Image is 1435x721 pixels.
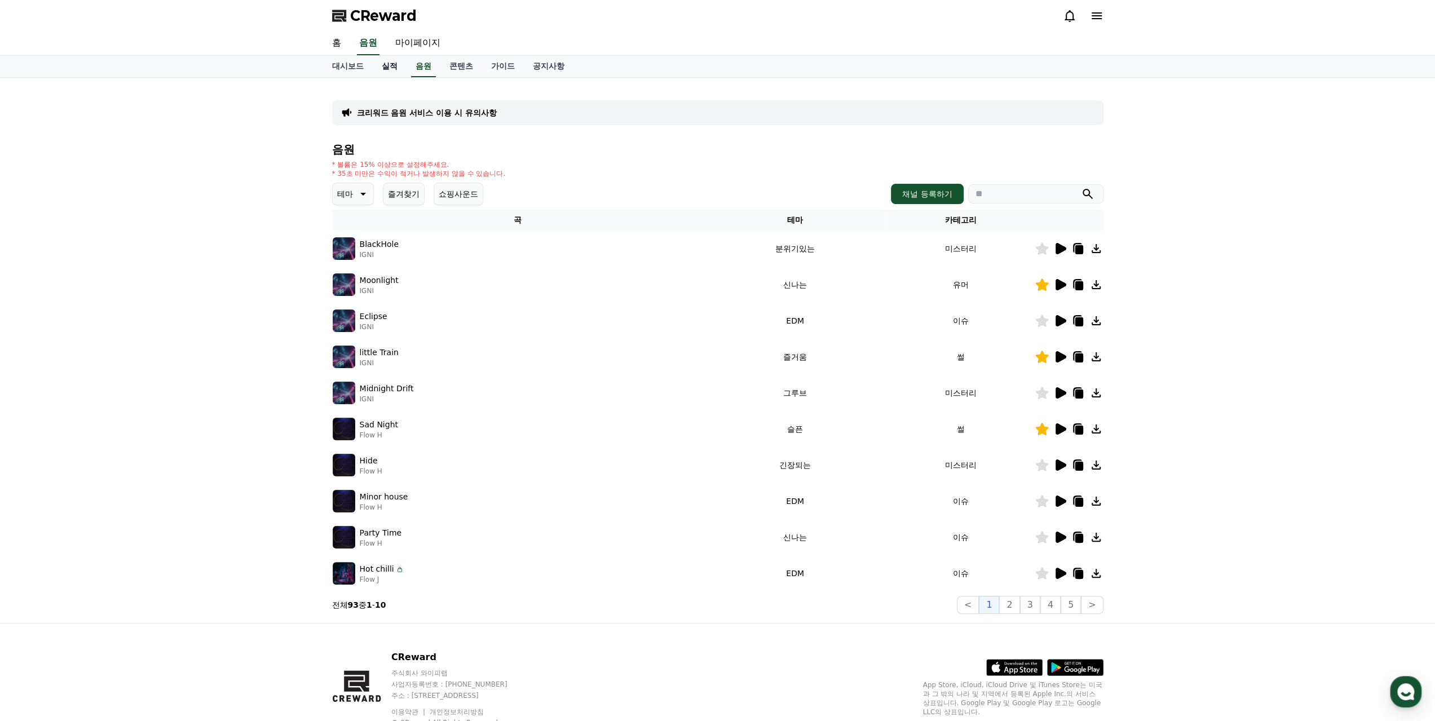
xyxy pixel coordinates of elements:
a: 콘텐츠 [440,56,482,77]
td: 이슈 [887,555,1035,591]
p: App Store, iCloud, iCloud Drive 및 iTunes Store는 미국과 그 밖의 나라 및 지역에서 등록된 Apple Inc.의 서비스 상표입니다. Goo... [923,680,1103,716]
p: Minor house [360,491,408,503]
td: 즐거움 [703,339,886,375]
p: * 35초 미만은 수익이 적거나 발생하지 않을 수 있습니다. [332,169,506,178]
a: 크리워드 음원 서비스 이용 시 유의사항 [357,107,497,118]
p: Hide [360,455,378,467]
a: 대화 [74,357,145,386]
img: music [333,382,355,404]
td: 분위기있는 [703,231,886,267]
button: 쇼핑사운드 [434,183,483,205]
span: 설정 [174,374,188,383]
img: music [333,526,355,549]
p: 사업자등록번호 : [PHONE_NUMBER] [391,680,529,689]
img: music [333,454,355,476]
button: < [957,596,979,614]
strong: 10 [375,600,386,609]
button: 4 [1040,596,1061,614]
button: 테마 [332,183,374,205]
button: 2 [999,596,1019,614]
p: Hot chilli [360,563,394,575]
img: music [333,490,355,512]
p: Eclipse [360,311,387,322]
p: * 볼륨은 15% 이상으로 설정해주세요. [332,160,506,169]
p: Flow H [360,431,398,440]
a: 가이드 [482,56,524,77]
span: CReward [350,7,417,25]
th: 카테고리 [887,210,1035,231]
p: IGNI [360,322,387,331]
p: Flow H [360,539,402,548]
td: 유머 [887,267,1035,303]
button: 5 [1061,596,1081,614]
p: IGNI [360,250,399,259]
td: 썰 [887,339,1035,375]
a: 홈 [323,32,350,55]
p: Midnight Drift [360,383,414,395]
td: EDM [703,303,886,339]
p: 테마 [337,186,353,202]
th: 곡 [332,210,704,231]
a: 마이페이지 [386,32,449,55]
td: 썰 [887,411,1035,447]
img: music [333,562,355,585]
p: little Train [360,347,399,359]
h4: 음원 [332,143,1103,156]
th: 테마 [703,210,886,231]
strong: 1 [367,600,372,609]
a: 음원 [411,56,436,77]
td: 미스터리 [887,447,1035,483]
td: EDM [703,555,886,591]
p: 전체 중 - [332,599,386,611]
button: 1 [979,596,999,614]
p: 주식회사 와이피랩 [391,669,529,678]
p: Party Time [360,527,402,539]
p: Flow J [360,575,404,584]
a: 실적 [373,56,407,77]
p: BlackHole [360,238,399,250]
td: 신나는 [703,267,886,303]
td: 미스터리 [887,231,1035,267]
p: Sad Night [360,419,398,431]
a: 홈 [3,357,74,386]
p: Flow H [360,503,408,512]
a: 음원 [357,32,379,55]
td: EDM [703,483,886,519]
a: 설정 [145,357,217,386]
img: music [333,346,355,368]
strong: 93 [348,600,359,609]
td: 그루브 [703,375,886,411]
a: CReward [332,7,417,25]
p: Moonlight [360,275,399,286]
a: 개인정보처리방침 [430,708,484,716]
a: 공지사항 [524,56,573,77]
td: 이슈 [887,519,1035,555]
button: 3 [1020,596,1040,614]
td: 미스터리 [887,375,1035,411]
button: 채널 등록하기 [891,184,963,204]
td: 이슈 [887,303,1035,339]
a: 대시보드 [323,56,373,77]
img: music [333,309,355,332]
span: 대화 [103,375,117,384]
img: music [333,273,355,296]
p: 주소 : [STREET_ADDRESS] [391,691,529,700]
td: 슬픈 [703,411,886,447]
button: > [1081,596,1103,614]
p: IGNI [360,286,399,295]
p: CReward [391,651,529,664]
td: 긴장되는 [703,447,886,483]
button: 즐겨찾기 [383,183,425,205]
td: 이슈 [887,483,1035,519]
p: IGNI [360,359,399,368]
img: music [333,418,355,440]
p: Flow H [360,467,382,476]
a: 이용약관 [391,708,427,716]
p: IGNI [360,395,414,404]
span: 홈 [36,374,42,383]
img: music [333,237,355,260]
td: 신나는 [703,519,886,555]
